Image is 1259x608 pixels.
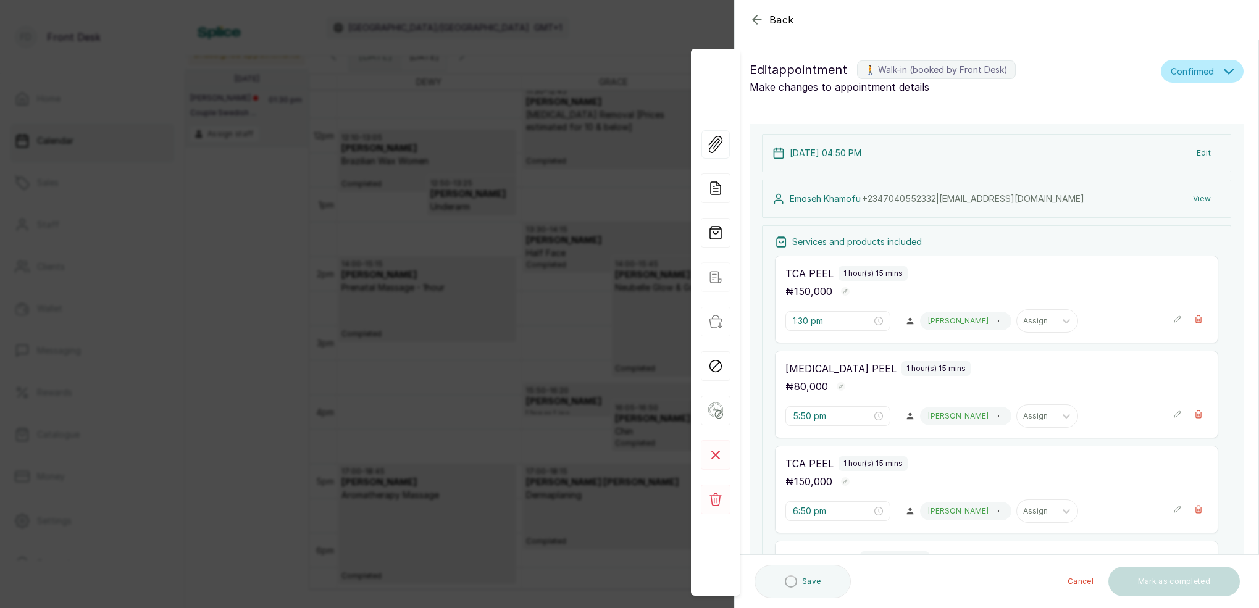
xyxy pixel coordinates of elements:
[785,474,832,489] p: ₦
[862,193,1084,204] span: +234 7040552332 | [EMAIL_ADDRESS][DOMAIN_NAME]
[785,266,834,281] p: TCA PEEL
[755,565,851,598] button: Save
[785,379,828,394] p: ₦
[785,361,897,376] p: [MEDICAL_DATA] PEEL
[793,504,872,518] input: Select time
[1161,60,1244,83] button: Confirmed
[1187,142,1221,164] button: Edit
[769,12,794,27] span: Back
[794,285,832,298] span: 150,000
[750,60,847,80] span: Edit appointment
[865,554,924,564] p: 1 hour(s) 15 mins
[793,314,872,328] input: Select time
[843,269,903,278] p: 1 hour(s) 15 mins
[750,80,1156,94] p: Make changes to appointment details
[857,60,1016,79] label: 🚶 Walk-in (booked by Front Desk)
[790,147,861,159] p: [DATE] 04:50 PM
[928,506,989,516] p: [PERSON_NAME]
[843,459,903,468] p: 1 hour(s) 15 mins
[790,193,1084,205] p: Emoseh Khamofu ·
[1171,65,1214,78] span: Confirmed
[785,284,832,299] p: ₦
[794,475,832,488] span: 150,000
[794,380,828,393] span: 80,000
[750,12,794,27] button: Back
[1183,188,1221,210] button: View
[793,409,872,423] input: Select time
[906,364,966,373] p: 1 hour(s) 15 mins
[785,551,855,566] p: ONE SESSION
[1108,567,1240,596] button: Mark as completed
[785,456,834,471] p: TCA PEEL
[1058,567,1103,596] button: Cancel
[928,316,989,326] p: [PERSON_NAME]
[792,236,922,248] p: Services and products included
[928,411,989,421] p: [PERSON_NAME]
